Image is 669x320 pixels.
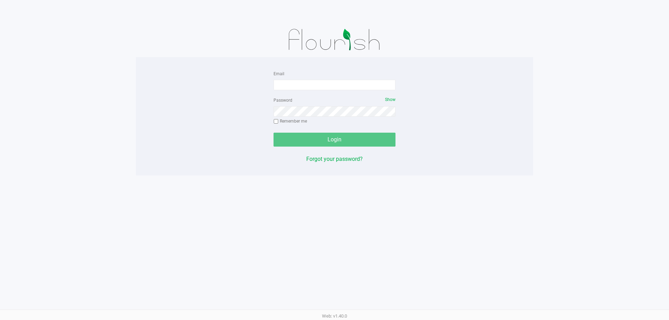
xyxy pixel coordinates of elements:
input: Remember me [274,119,278,124]
span: Show [385,97,395,102]
label: Password [274,97,292,103]
button: Forgot your password? [306,155,363,163]
label: Remember me [274,118,307,124]
span: Web: v1.40.0 [322,313,347,319]
label: Email [274,71,284,77]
